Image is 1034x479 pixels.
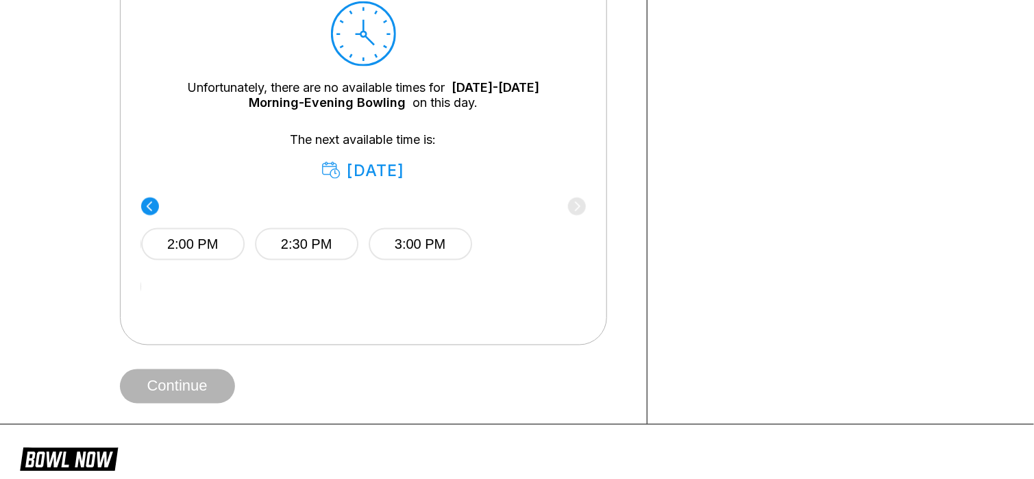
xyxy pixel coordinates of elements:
button: 1:30 PM [38,271,141,303]
button: 3:00 PM [369,228,472,260]
button: 2:30 PM [255,228,358,260]
div: [DATE] [322,161,405,180]
button: 2:00 PM [141,228,245,260]
div: Unfortunately, there are no available times for on this day. [162,80,565,110]
div: The next available time is: [162,132,565,180]
a: [DATE]-[DATE] Morning-Evening Bowling [249,80,539,110]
